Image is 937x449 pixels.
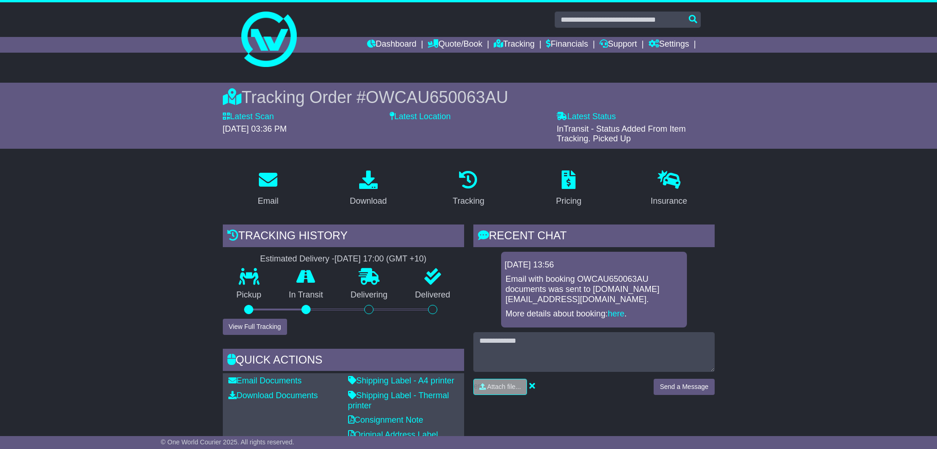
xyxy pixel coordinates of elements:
[228,391,318,400] a: Download Documents
[390,112,451,122] label: Latest Location
[557,112,616,122] label: Latest Status
[223,349,464,374] div: Quick Actions
[223,124,287,133] span: [DATE] 03:36 PM
[223,224,464,249] div: Tracking history
[337,290,402,300] p: Delivering
[251,167,284,211] a: Email
[645,167,693,211] a: Insurance
[348,391,449,410] a: Shipping Label - Thermal printer
[223,254,464,264] div: Estimated Delivery -
[348,376,454,385] a: Shipping Label - A4 printer
[546,37,588,53] a: Financials
[453,195,484,207] div: Tracking
[506,274,682,304] p: Email with booking OWCAU650063AU documents was sent to [DOMAIN_NAME][EMAIL_ADDRESS][DOMAIN_NAME].
[600,37,637,53] a: Support
[223,290,276,300] p: Pickup
[608,309,625,318] a: here
[367,37,416,53] a: Dashboard
[223,87,715,107] div: Tracking Order #
[654,379,714,395] button: Send a Message
[428,37,482,53] a: Quote/Book
[223,112,274,122] label: Latest Scan
[550,167,588,211] a: Pricing
[161,438,294,446] span: © One World Courier 2025. All rights reserved.
[651,195,687,207] div: Insurance
[335,254,427,264] div: [DATE] 17:00 (GMT +10)
[557,124,686,144] span: InTransit - Status Added From Item Tracking. Picked Up
[348,415,423,425] a: Consignment Note
[257,195,278,207] div: Email
[344,167,393,211] a: Download
[228,376,302,385] a: Email Documents
[473,224,715,249] div: RECENT CHAT
[649,37,689,53] a: Settings
[505,260,683,270] div: [DATE] 13:56
[223,319,287,335] button: View Full Tracking
[447,167,490,211] a: Tracking
[348,430,438,439] a: Original Address Label
[366,88,508,107] span: OWCAU650063AU
[494,37,534,53] a: Tracking
[350,195,387,207] div: Download
[275,290,337,300] p: In Transit
[556,195,582,207] div: Pricing
[506,309,682,319] p: More details about booking: .
[401,290,464,300] p: Delivered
